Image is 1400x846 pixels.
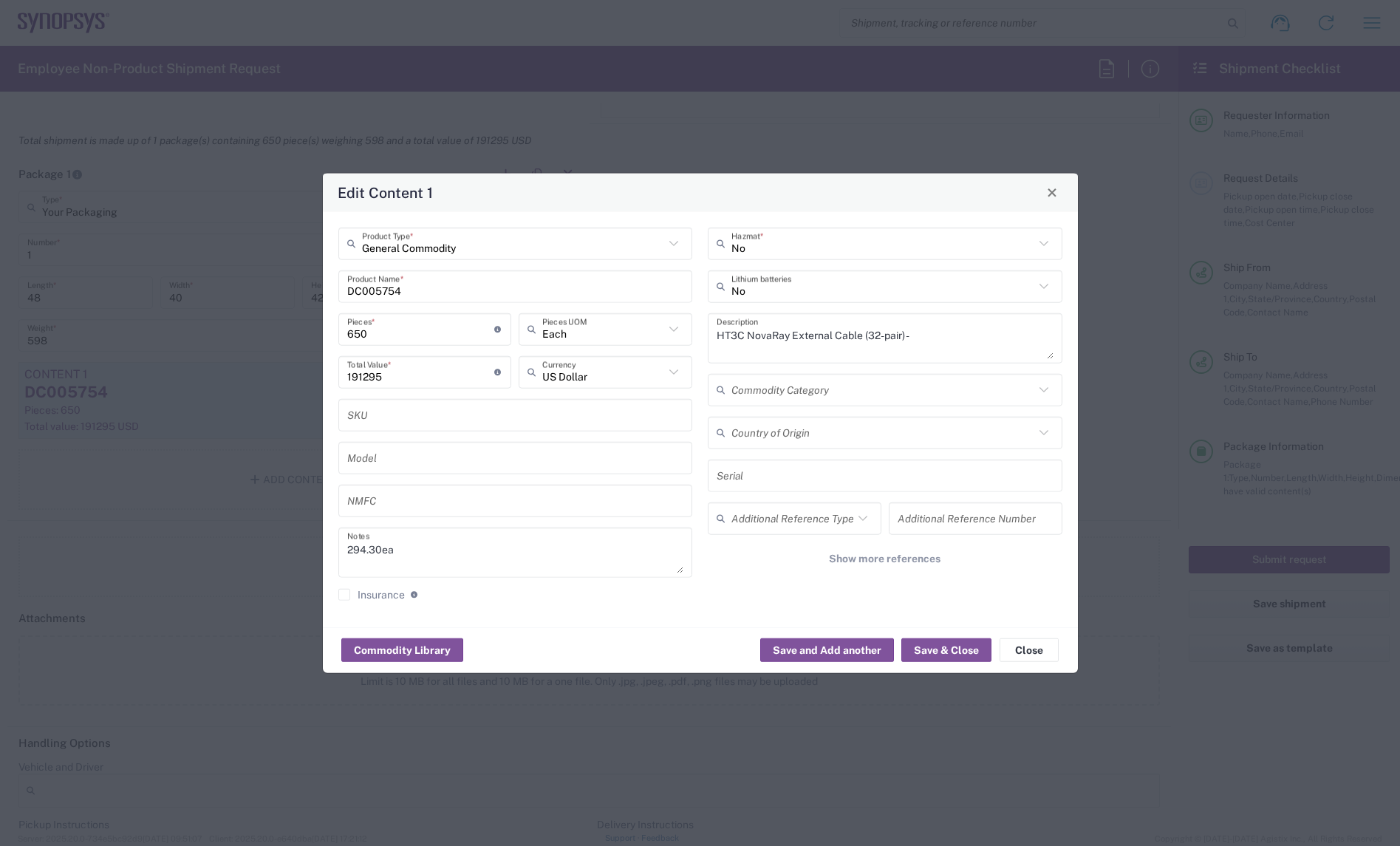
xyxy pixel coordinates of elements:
[341,638,463,662] button: Commodity Library
[338,588,405,600] label: Insurance
[829,551,940,565] span: Show more references
[1042,182,1062,202] button: Close
[338,182,433,203] h4: Edit Content 1
[901,638,991,662] button: Save & Close
[1000,638,1059,662] button: Close
[760,638,894,662] button: Save and Add another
